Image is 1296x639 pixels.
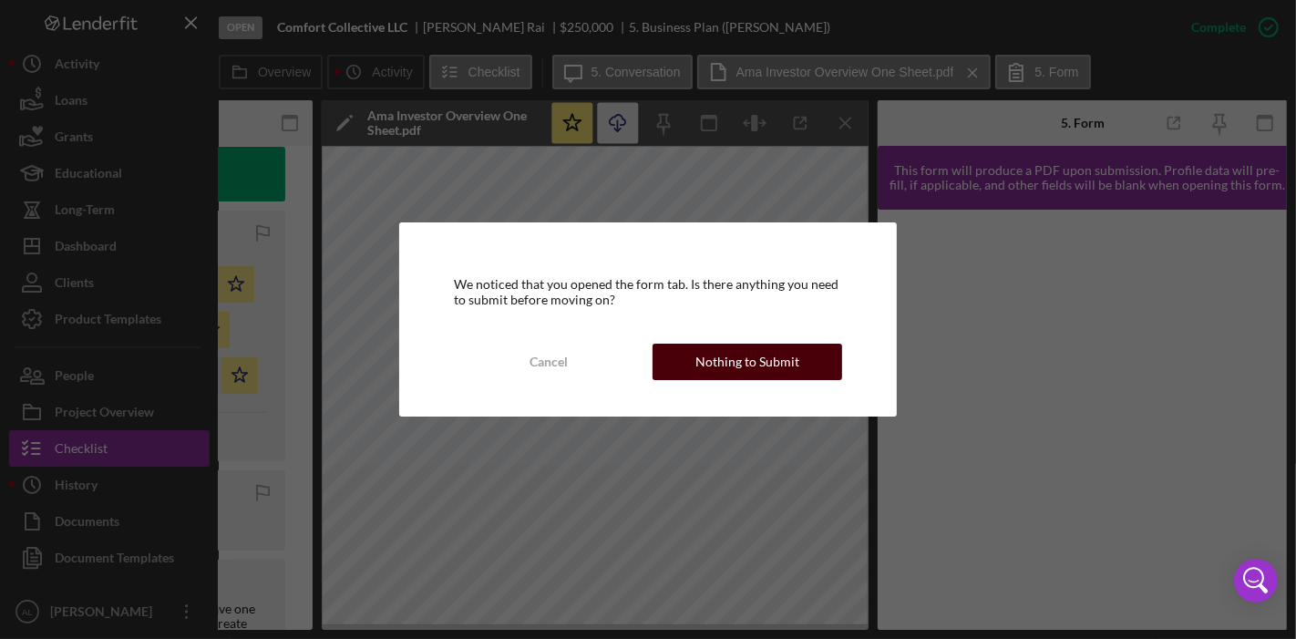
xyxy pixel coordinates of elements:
button: Cancel [454,344,643,380]
button: Nothing to Submit [653,344,842,380]
div: Cancel [530,344,568,380]
div: We noticed that you opened the form tab. Is there anything you need to submit before moving on? [454,277,843,306]
div: Nothing to Submit [695,344,799,380]
div: Open Intercom Messenger [1234,559,1278,603]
